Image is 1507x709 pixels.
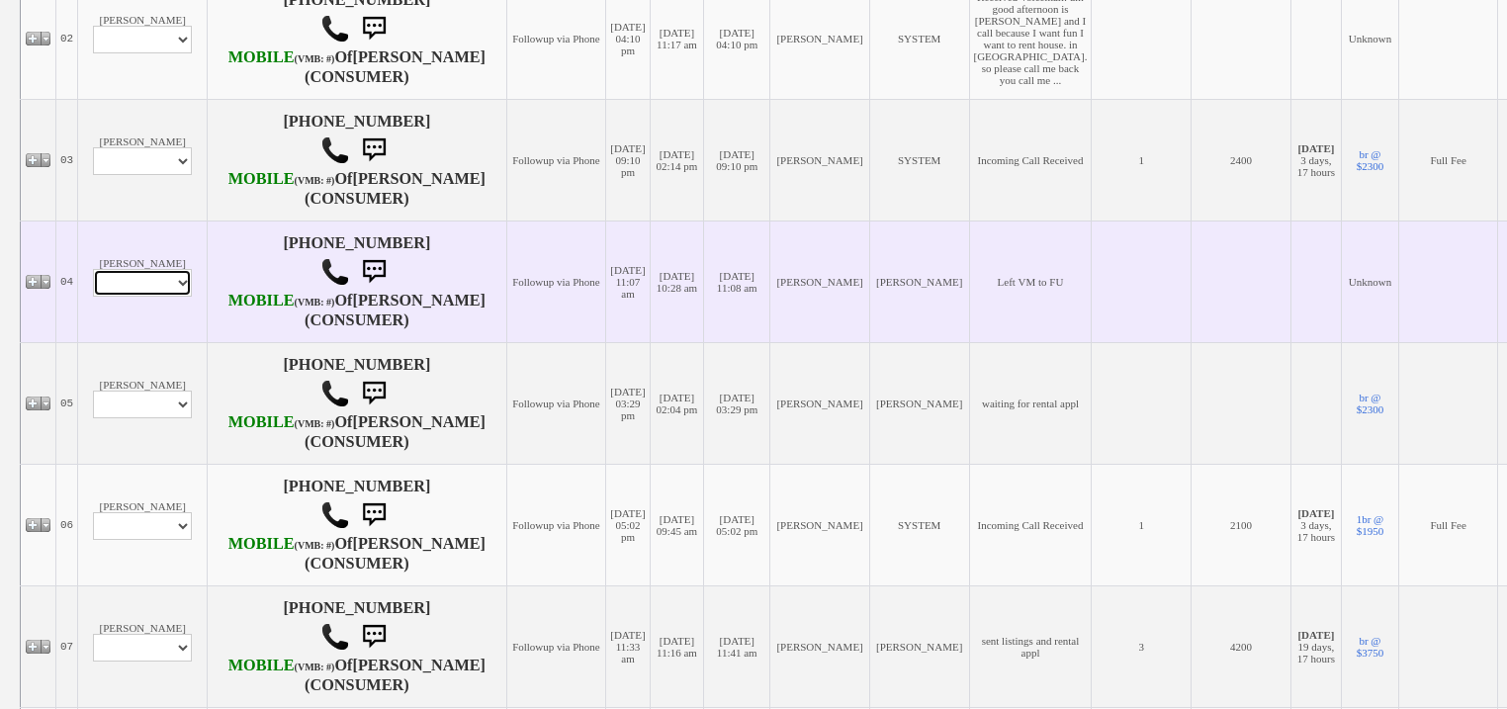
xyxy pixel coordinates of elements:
a: br @ $2300 [1357,148,1384,172]
td: [DATE] 05:02 pm [606,464,650,585]
td: Followup via Phone [506,585,606,707]
td: 3 days, 17 hours [1290,99,1341,221]
b: [PERSON_NAME] [353,170,487,188]
font: MOBILE [228,657,295,674]
td: 03 [56,99,78,221]
font: (VMB: #) [295,297,335,308]
a: br @ $2300 [1357,392,1384,415]
font: MOBILE [228,170,295,188]
td: 1 [1092,464,1192,585]
td: Followup via Phone [506,464,606,585]
img: call.png [320,622,350,652]
b: [PERSON_NAME] [353,48,487,66]
h4: [PHONE_NUMBER] Of (CONSUMER) [212,599,501,694]
td: [DATE] 03:29 pm [606,342,650,464]
td: [PERSON_NAME] [78,585,208,707]
td: Full Fee [1398,99,1498,221]
td: 4200 [1192,585,1291,707]
td: Incoming Call Received [969,99,1092,221]
font: (VMB: #) [295,175,335,186]
td: [DATE] 02:14 pm [650,99,704,221]
b: [PERSON_NAME] [353,657,487,674]
td: [DATE] 02:04 pm [650,342,704,464]
b: T-Mobile USA, Inc. (form. Metro PCS, Inc.) [228,413,335,431]
img: call.png [320,500,350,530]
td: [PERSON_NAME] [78,99,208,221]
td: [PERSON_NAME] [770,342,870,464]
td: SYSTEM [869,464,969,585]
td: 3 [1092,585,1192,707]
td: [DATE] 09:10 pm [704,99,770,221]
td: [PERSON_NAME] [770,464,870,585]
h4: [PHONE_NUMBER] Of (CONSUMER) [212,234,501,329]
img: sms.png [354,252,394,292]
font: (VMB: #) [295,53,335,64]
font: (VMB: #) [295,418,335,429]
td: [PERSON_NAME] [869,221,969,342]
td: SYSTEM [869,99,969,221]
td: [DATE] 11:41 am [704,585,770,707]
font: (VMB: #) [295,662,335,672]
td: [PERSON_NAME] [869,585,969,707]
b: T-Mobile USA, Inc. [228,170,335,188]
img: sms.png [354,131,394,170]
h4: [PHONE_NUMBER] Of (CONSUMER) [212,113,501,208]
td: sent listings and rental appl [969,585,1092,707]
td: [PERSON_NAME] [869,342,969,464]
td: [DATE] 11:33 am [606,585,650,707]
b: AT&T Wireless [228,48,335,66]
td: Followup via Phone [506,342,606,464]
b: T-Mobile USA, Inc. [228,657,335,674]
td: 06 [56,464,78,585]
img: sms.png [354,9,394,48]
b: [DATE] [1297,507,1334,519]
td: 3 days, 17 hours [1290,464,1341,585]
td: [DATE] 09:10 pm [606,99,650,221]
img: call.png [320,135,350,165]
b: [PERSON_NAME] [353,413,487,431]
td: [PERSON_NAME] [78,221,208,342]
b: [PERSON_NAME] [353,292,487,310]
td: Unknown [1342,221,1399,342]
td: Followup via Phone [506,221,606,342]
img: sms.png [354,617,394,657]
font: MOBILE [228,535,295,553]
td: [PERSON_NAME] [78,342,208,464]
td: waiting for rental appl [969,342,1092,464]
td: [PERSON_NAME] [78,464,208,585]
h4: [PHONE_NUMBER] Of (CONSUMER) [212,478,501,573]
td: [DATE] 10:28 am [650,221,704,342]
td: [DATE] 05:02 pm [704,464,770,585]
a: br @ $3750 [1357,635,1384,659]
font: MOBILE [228,292,295,310]
img: call.png [320,379,350,408]
td: 07 [56,585,78,707]
img: sms.png [354,374,394,413]
td: [DATE] 03:29 pm [704,342,770,464]
td: 2400 [1192,99,1291,221]
img: sms.png [354,495,394,535]
td: [DATE] 11:16 am [650,585,704,707]
td: 1 [1092,99,1192,221]
td: [PERSON_NAME] [770,221,870,342]
td: Full Fee [1398,464,1498,585]
b: [PERSON_NAME] [353,535,487,553]
td: 04 [56,221,78,342]
td: [PERSON_NAME] [770,585,870,707]
td: Incoming Call Received [969,464,1092,585]
b: T-Mobile USA, Inc. [228,535,335,553]
td: [DATE] 09:45 am [650,464,704,585]
b: T-Mobile USA, Inc. [228,292,335,310]
td: Followup via Phone [506,99,606,221]
font: MOBILE [228,413,295,431]
b: [DATE] [1297,629,1334,641]
td: 19 days, 17 hours [1290,585,1341,707]
td: [PERSON_NAME] [770,99,870,221]
b: [DATE] [1297,142,1334,154]
img: call.png [320,14,350,44]
img: call.png [320,257,350,287]
font: MOBILE [228,48,295,66]
td: 05 [56,342,78,464]
td: [DATE] 11:08 am [704,221,770,342]
td: [DATE] 11:07 am [606,221,650,342]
